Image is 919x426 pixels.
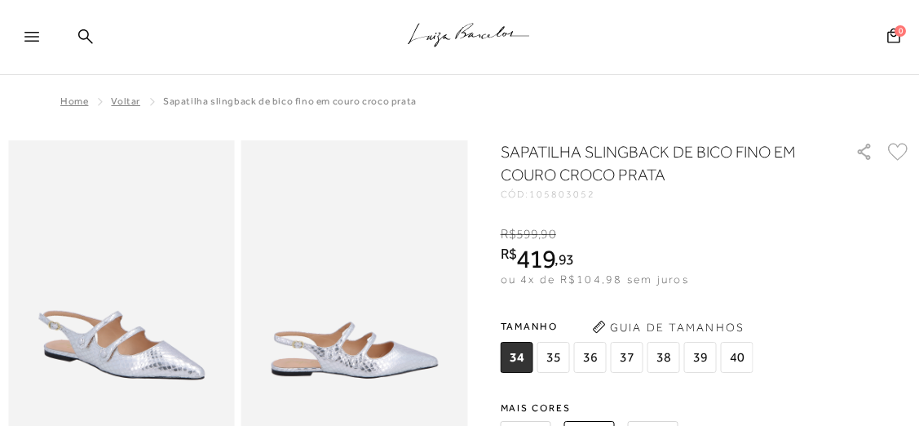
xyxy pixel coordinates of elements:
span: 105803052 [529,189,594,200]
i: R$ [501,246,517,261]
span: ou 4x de R$104,98 sem juros [501,273,689,286]
span: 38 [647,342,680,373]
button: Guia de Tamanhos [587,314,750,340]
button: 0 [882,27,905,49]
span: SAPATILHA SLINGBACK DE BICO FINO EM COURO CROCO PRATA [163,95,417,107]
span: 35 [537,342,570,373]
i: R$ [501,227,516,242]
i: , [554,252,573,267]
i: , [538,227,556,242]
span: 0 [895,25,906,37]
span: 36 [574,342,607,373]
span: 39 [684,342,717,373]
span: 90 [541,227,555,242]
div: CÓD: [501,189,827,199]
span: 93 [559,251,574,268]
span: 40 [721,342,753,373]
h1: SAPATILHA SLINGBACK DE BICO FINO EM COURO CROCO PRATA [501,140,806,186]
span: Tamanho [501,314,758,339]
span: 599 [516,227,538,242]
a: Voltar [111,95,140,107]
a: Home [60,95,88,107]
span: Mais cores [501,403,912,413]
span: 419 [516,244,554,273]
span: 37 [611,342,643,373]
span: 34 [501,342,533,373]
